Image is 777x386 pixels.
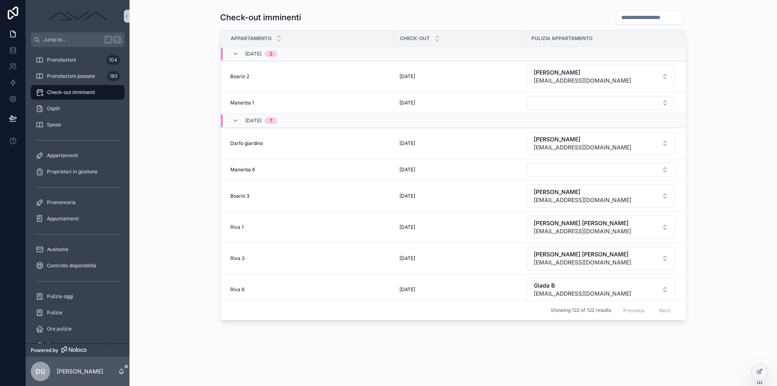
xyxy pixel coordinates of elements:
[114,36,121,43] span: K
[527,65,675,88] button: Select Button
[270,117,272,124] div: 7
[534,258,631,267] span: [EMAIL_ADDRESS][DOMAIN_NAME]
[527,247,675,270] button: Select Button
[231,35,272,42] span: Appartamento
[399,286,521,293] a: [DATE]
[31,32,125,47] button: Jump to...K
[47,246,68,253] span: Avahome
[245,117,261,124] span: [DATE]
[47,57,76,63] span: Prenotazioni
[107,71,120,81] div: 183
[47,168,98,175] span: Proprietari in gestione
[526,162,675,177] a: Select Button
[534,143,631,151] span: [EMAIL_ADDRESS][DOMAIN_NAME]
[45,10,110,23] img: App logo
[47,152,78,159] span: Appartamenti
[26,343,129,357] a: Powered by
[230,286,390,293] a: Riva 6
[527,215,675,239] button: Select Button
[47,122,61,128] span: Spese
[57,367,103,375] p: [PERSON_NAME]
[36,367,45,376] span: DG
[31,242,125,257] a: Avahome
[47,73,95,79] span: Prenotazioni passate
[531,35,592,42] span: Pulizia appartamento
[31,211,125,226] a: Appuntamenti
[230,224,390,230] a: Riva 1
[230,193,249,199] span: Boario 3
[526,215,675,239] a: Select Button
[527,163,675,177] button: Select Button
[43,36,101,43] span: Jump to...
[534,77,631,85] span: [EMAIL_ADDRESS][DOMAIN_NAME]
[270,51,272,57] div: 2
[47,199,76,206] span: Promemoria
[399,140,521,147] a: [DATE]
[534,196,631,204] span: [EMAIL_ADDRESS][DOMAIN_NAME]
[47,309,62,316] span: Pulizie
[31,347,58,354] span: Powered by
[399,255,415,262] span: [DATE]
[399,166,521,173] a: [DATE]
[527,96,675,110] button: Select Button
[526,64,675,89] a: Select Button
[230,193,390,199] a: Boario 3
[399,193,415,199] span: [DATE]
[551,307,611,313] span: Showing 122 of 122 results
[399,140,415,147] span: [DATE]
[26,47,129,343] div: scrollable content
[534,135,631,143] span: [PERSON_NAME]
[31,148,125,163] a: Appartamenti
[400,35,430,42] span: Check-out
[47,342,108,348] span: Promemoria appartamenti
[399,73,521,80] a: [DATE]
[31,195,125,210] a: Promemoria
[526,246,675,271] a: Select Button
[399,255,521,262] a: [DATE]
[399,73,415,80] span: [DATE]
[31,69,125,83] a: Prenotazioni passate183
[230,140,390,147] a: Darfo giardino
[399,286,415,293] span: [DATE]
[31,289,125,304] a: Pulizie oggi
[31,117,125,132] a: Spese
[47,326,72,332] span: Ore pulizie
[47,89,95,96] span: Check-out imminenti
[230,166,255,173] span: Manerba 6
[31,338,125,352] a: Promemoria appartamenti
[31,322,125,336] a: Ore pulizie
[399,224,415,230] span: [DATE]
[31,85,125,100] a: Check-out imminenti
[47,293,73,300] span: Pulizie oggi
[526,96,675,110] a: Select Button
[534,282,631,290] span: Giada B
[31,258,125,273] a: Controllo disponibilità
[534,290,631,298] span: [EMAIL_ADDRESS][DOMAIN_NAME]
[534,219,631,227] span: [PERSON_NAME] [PERSON_NAME]
[527,184,675,208] button: Select Button
[220,12,301,23] h1: Check-out imminenti
[245,51,261,57] span: [DATE]
[230,166,390,173] a: Manerba 6
[230,73,390,80] a: Boario 2
[527,132,675,155] button: Select Button
[230,140,263,147] span: Darfo giardino
[31,101,125,116] a: Ospiti
[230,100,390,106] a: Manerba 1
[526,184,675,208] a: Select Button
[230,255,390,262] a: Riva 3
[47,262,96,269] span: Controllo disponibilità
[31,164,125,179] a: Proprietari in gestione
[230,100,254,106] span: Manerba 1
[527,278,675,301] button: Select Button
[230,224,244,230] span: Riva 1
[399,193,521,199] a: [DATE]
[31,305,125,320] a: Pulizie
[399,224,521,230] a: [DATE]
[526,131,675,156] a: Select Button
[47,105,60,112] span: Ospiti
[399,166,415,173] span: [DATE]
[230,73,249,80] span: Boario 2
[31,53,125,67] a: Prenotazioni104
[526,277,675,302] a: Select Button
